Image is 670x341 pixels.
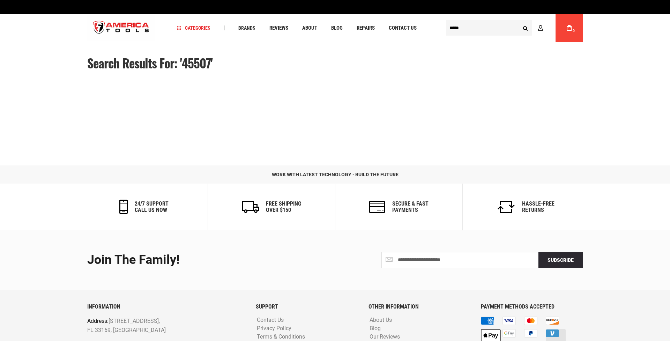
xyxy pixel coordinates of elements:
[238,25,255,30] span: Brands
[87,15,155,41] a: store logo
[368,304,470,310] h6: OTHER INFORMATION
[255,334,307,340] a: Terms & Conditions
[368,325,382,332] a: Blog
[386,23,420,33] a: Contact Us
[87,15,155,41] img: America Tools
[255,325,293,332] a: Privacy Policy
[87,253,330,267] div: Join the Family!
[87,304,245,310] h6: INFORMATION
[357,25,375,31] span: Repairs
[389,25,417,31] span: Contact Us
[328,23,346,33] a: Blog
[255,317,285,324] a: Contact Us
[266,23,291,33] a: Reviews
[353,23,378,33] a: Repairs
[87,317,214,334] p: [STREET_ADDRESS], FL 33169, [GEOGRAPHIC_DATA]
[368,334,402,340] a: Our Reviews
[174,23,214,33] a: Categories
[87,318,109,324] span: Address:
[538,252,583,268] button: Subscribe
[177,25,210,30] span: Categories
[299,23,320,33] a: About
[519,21,532,35] button: Search
[548,257,574,263] span: Subscribe
[235,23,259,33] a: Brands
[87,54,213,72] span: Search results for: '45507'
[522,201,554,213] h6: Hassle-Free Returns
[266,201,301,213] h6: Free Shipping Over $150
[331,25,343,31] span: Blog
[269,25,288,31] span: Reviews
[573,29,575,33] span: 0
[481,304,583,310] h6: PAYMENT METHODS ACCEPTED
[563,14,576,42] a: 0
[392,201,429,213] h6: secure & fast payments
[256,304,358,310] h6: SUPPORT
[368,317,394,324] a: About Us
[135,201,169,213] h6: 24/7 support call us now
[302,25,317,31] span: About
